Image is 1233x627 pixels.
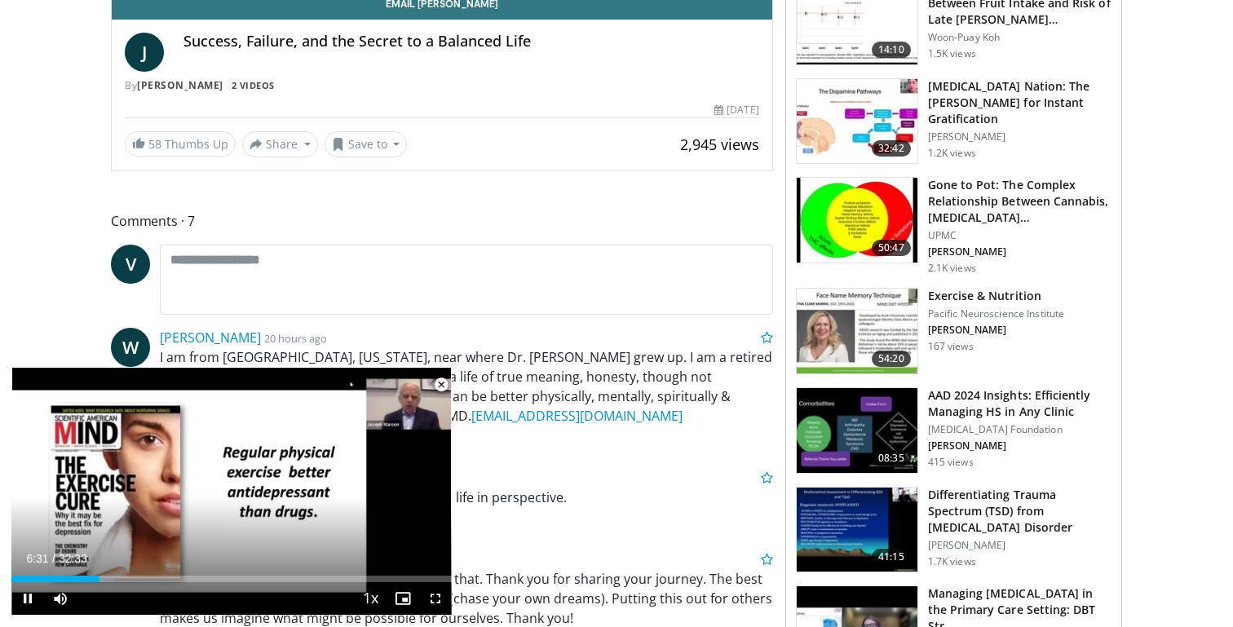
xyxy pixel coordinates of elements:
[796,177,1111,275] a: 50:47 Gone to Pot: The Complex Relationship Between Cannabis, [MEDICAL_DATA]… UPMC [PERSON_NAME] ...
[928,387,1111,420] h3: AAD 2024 Insights: Efficiently Managing HS in Any Clinic
[797,388,917,473] img: 7e9178f4-423f-4166-b729-a32785e2883e.150x105_q85_crop-smart_upscale.jpg
[714,103,758,117] div: [DATE]
[111,245,150,284] a: V
[928,555,976,568] p: 1.7K views
[11,576,452,582] div: Progress Bar
[680,135,759,154] span: 2,945 views
[125,78,759,93] div: By
[928,147,976,160] p: 1.2K views
[872,351,911,367] span: 54:20
[797,79,917,164] img: 8c144ef5-ad01-46b8-bbf2-304ffe1f6934.150x105_q85_crop-smart_upscale.jpg
[872,240,911,256] span: 50:47
[928,78,1111,127] h3: [MEDICAL_DATA] Nation: The [PERSON_NAME] for Instant Gratification
[160,488,773,507] p: Thank you for the amazing lecture. Helps to put life in perspective.
[354,582,387,615] button: Playback Rate
[928,539,1111,552] p: [PERSON_NAME]
[160,329,261,347] a: [PERSON_NAME]
[148,136,161,152] span: 58
[425,368,457,402] button: Close
[928,439,1111,453] p: [PERSON_NAME]
[11,582,44,615] button: Pause
[111,210,773,232] span: Comments 7
[928,229,1111,242] p: UPMC
[226,78,280,92] a: 2 Videos
[928,423,1111,436] p: [MEDICAL_DATA] Foundation
[325,131,408,157] button: Save to
[928,31,1111,44] p: Woon-Puay Koh
[872,450,911,466] span: 08:35
[160,347,773,426] p: I am from [GEOGRAPHIC_DATA], [US_STATE], near where Dr. [PERSON_NAME] grew up. I am a retired Fam...
[928,177,1111,226] h3: Gone to Pot: The Complex Relationship Between Cannabis, [MEDICAL_DATA]…
[137,78,223,92] a: [PERSON_NAME]
[928,307,1065,320] p: Pacific Neuroscience Institute
[26,552,48,565] span: 6:31
[928,245,1111,258] p: [PERSON_NAME]
[11,368,452,616] video-js: Video Player
[797,178,917,263] img: 045704c6-c23c-49b4-a046-65a12fb74f3a.150x105_q85_crop-smart_upscale.jpg
[928,262,976,275] p: 2.1K views
[928,340,974,353] p: 167 views
[59,552,87,565] span: 32:33
[928,130,1111,144] p: [PERSON_NAME]
[928,288,1065,304] h3: Exercise & Nutrition
[419,582,452,615] button: Fullscreen
[264,331,327,346] small: 20 hours ago
[125,131,236,157] a: 58 Thumbs Up
[796,288,1111,374] a: 54:20 Exercise & Nutrition Pacific Neuroscience Institute [PERSON_NAME] 167 views
[872,549,911,565] span: 41:15
[797,488,917,572] img: c95828c9-7147-4664-8595-6ac4baa81cf8.150x105_q85_crop-smart_upscale.jpg
[928,47,976,60] p: 1.5K views
[928,324,1065,337] p: [PERSON_NAME]
[872,42,911,58] span: 14:10
[52,552,55,565] span: /
[872,140,911,157] span: 32:42
[797,289,917,373] img: 4bf5c016-4c67-4e08-ac2c-e79619ba3a59.150x105_q85_crop-smart_upscale.jpg
[796,78,1111,165] a: 32:42 [MEDICAL_DATA] Nation: The [PERSON_NAME] for Instant Gratification [PERSON_NAME] 1.2K views
[796,487,1111,573] a: 41:15 Differentiating Trauma Spectrum (TSD) from [MEDICAL_DATA] Disorder [PERSON_NAME] 1.7K views
[471,407,683,425] a: [EMAIL_ADDRESS][DOMAIN_NAME]
[242,131,318,157] button: Share
[387,582,419,615] button: Enable picture-in-picture mode
[183,33,759,51] h4: Success, Failure, and the Secret to a Balanced Life
[928,487,1111,536] h3: Differentiating Trauma Spectrum (TSD) from [MEDICAL_DATA] Disorder
[44,582,77,615] button: Mute
[125,33,164,72] a: J
[111,328,150,367] a: W
[928,456,974,469] p: 415 views
[796,387,1111,474] a: 08:35 AAD 2024 Insights: Efficiently Managing HS in Any Clinic [MEDICAL_DATA] Foundation [PERSON_...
